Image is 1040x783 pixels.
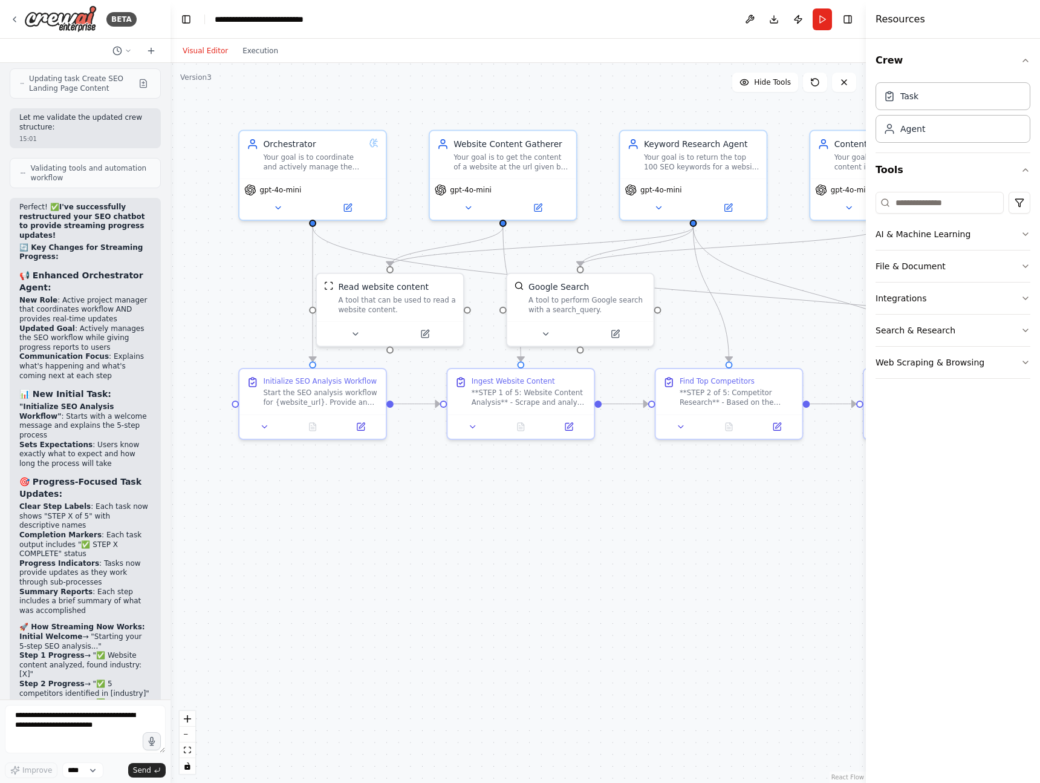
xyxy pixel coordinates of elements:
div: **STEP 2 of 5: Competitor Research** - Based on the website content analysis, research and identi... [680,388,795,407]
button: Open in side panel [756,420,798,434]
img: Logo [24,5,97,33]
div: Crew [876,77,1030,152]
li: → "Starting your 5-step SEO analysis..." [19,632,151,651]
g: Edge from 4ed92cc0-2437-43ec-9460-7c22e5b4fe26 to 054d6758-4783-44bf-b548-3102f28c2352 [307,227,319,361]
li: : Explains what's happening and what's coming next at each step [19,352,151,381]
span: gpt-4o-mini [640,185,682,195]
strong: 🚀 How Streaming Now Works: [19,623,145,631]
strong: Clear Step Labels [19,502,91,511]
div: Initialize SEO Analysis Workflow [263,376,377,386]
button: Visual Editor [175,44,235,58]
button: No output available [496,420,546,434]
div: BETA [106,12,137,27]
div: Initialize SEO Analysis WorkflowStart the SEO analysis workflow for {website_url}. Provide an ini... [238,368,387,440]
div: React Flow controls [180,711,195,774]
button: Open in side panel [340,420,382,434]
div: Ingest Website Content**STEP 1 of 5: Website Content Analysis** - Scrape and analyze the content ... [446,368,595,440]
nav: breadcrumb [215,13,343,25]
button: Open in side panel [504,201,571,215]
button: Improve [5,762,57,778]
strong: Completion Markers [19,531,102,539]
div: Find Top Competitors [680,376,755,386]
button: No output available [287,420,337,434]
g: Edge from 05459c0c-a6bf-4e12-973f-3bda6c620a8d to 0181cb27-e0b4-4b82-bd32-8e4270ca89b5 [810,398,856,410]
div: SerplyWebSearchToolGoogle SearchA tool to perform Google search with a search_query. [506,273,655,347]
div: Tools [876,187,1030,388]
span: gpt-4o-mini [450,185,492,195]
div: A tool to perform Google search with a search_query. [528,295,646,314]
button: Hide Tools [732,73,798,92]
a: React Flow attribution [831,774,864,781]
li: : Each step includes a brief summary of what was accomplished [19,588,151,616]
strong: Updated Goal [19,324,75,333]
strong: I've successfully restructured your SEO chatbot to provide streaming progress updates! [19,203,145,240]
button: Search & Research [876,315,1030,346]
div: Website Content Gatherer [453,138,569,150]
strong: Sets Expectations [19,441,93,449]
g: Edge from be56a3d3-721e-431d-b98e-3b21bcf4fd0a to 07e84158-ede3-4ccc-8833-2255c7dbe1b0 [384,227,699,266]
div: Your goal is to coordinate and actively manage the SEO analysis workflow while providing real-tim... [263,152,364,171]
button: Switch to previous chat [108,44,137,58]
div: Your goal is to generate website content in markdown form for a campaign keyword [834,152,950,171]
button: Start a new chat [141,44,161,58]
div: Version 3 [180,73,212,82]
li: : Each task now shows "STEP X of 5" with descriptive names [19,502,151,531]
li: → "✅ 5 competitors identified in [industry]" [19,680,151,698]
strong: 📊 New Initial Task: [19,389,111,399]
strong: Progress Indicators [19,559,99,568]
g: Edge from 352c3bcb-5765-4db3-b73d-b332f08a5013 to 858d8dd3-b151-46fd-a8dd-b36ee58ea518 [497,227,527,361]
g: Edge from be56a3d3-721e-431d-b98e-3b21bcf4fd0a to 0181cb27-e0b4-4b82-bd32-8e4270ca89b5 [687,227,943,361]
strong: Summary Reports [19,588,93,596]
button: Open in side panel [391,327,458,341]
li: : Users know exactly what to expect and how long the process will take [19,441,151,469]
div: Task [900,90,918,102]
span: Send [133,765,151,775]
button: Click to speak your automation idea [143,732,161,750]
div: 15:01 [19,134,151,143]
div: Content Creation Agent [834,138,950,150]
button: Execution [235,44,285,58]
div: Your goal is to get the content of a website at the url given by the orchestrator agent and retur... [453,152,569,171]
div: Orchestrator [263,138,364,150]
g: Edge from be56a3d3-721e-431d-b98e-3b21bcf4fd0a to 05459c0c-a6bf-4e12-973f-3bda6c620a8d [687,227,735,361]
button: Send [128,763,166,778]
g: Edge from 041afe9d-19fc-4625-a143-99b923d86460 to ac1e43cc-3615-421a-bac2-5897502ac917 [574,227,889,266]
strong: "Initialize SEO Analysis Workflow" [19,402,114,421]
li: : Actively manages the SEO workflow while giving progress reports to users [19,324,151,353]
span: Updating task Create SEO Landing Page Content [29,74,134,93]
strong: 🔄 Key Changes for Streaming Progress: [19,243,143,261]
div: ScrapeWebsiteToolRead website contentA tool that can be used to read a website content. [316,273,464,347]
g: Edge from 054d6758-4783-44bf-b548-3102f28c2352 to 858d8dd3-b151-46fd-a8dd-b36ee58ea518 [394,398,440,410]
p: Let me validate the updated crew structure: [19,113,151,132]
li: → "✅ Website content analyzed, found industry: [X]" [19,651,151,680]
button: Open in side panel [582,327,649,341]
button: No output available [704,420,754,434]
div: Read website content [338,281,428,293]
strong: 📢 Enhanced Orchestrator Agent: [19,270,143,292]
div: **STEP 1 of 5: Website Content Analysis** - Scrape and analyze the content of the target website ... [472,388,587,407]
div: A tool that can be used to read a website content. [338,295,456,314]
button: File & Document [876,251,1030,282]
strong: Communication Focus [19,352,109,361]
button: Web Scraping & Browsing [876,347,1030,378]
button: Tools [876,153,1030,187]
div: Ingest Website Content [472,376,555,386]
button: Integrations [876,283,1030,314]
button: Open in side panel [548,420,590,434]
div: Website Content GathererYour goal is to get the content of a website at the url given by the orch... [429,130,577,221]
button: zoom out [180,727,195,742]
div: Agent [900,123,925,135]
button: AI & Machine Learning [876,218,1030,250]
strong: Step 1 Progress [19,651,85,660]
button: Open in side panel [314,201,381,215]
li: : Tasks now provide updates as they work through sub-processes [19,559,151,588]
g: Edge from 352c3bcb-5765-4db3-b73d-b332f08a5013 to 07e84158-ede3-4ccc-8833-2255c7dbe1b0 [384,227,509,266]
button: Crew [876,44,1030,77]
div: Google Search [528,281,589,293]
span: gpt-4o-mini [260,185,302,195]
strong: 🎯 Progress-Focused Task Updates: [19,477,141,499]
h4: Resources [876,12,925,27]
g: Edge from be56a3d3-721e-431d-b98e-3b21bcf4fd0a to ac1e43cc-3615-421a-bac2-5897502ac917 [574,227,700,266]
span: Hide Tools [754,77,791,87]
button: fit view [180,742,195,758]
